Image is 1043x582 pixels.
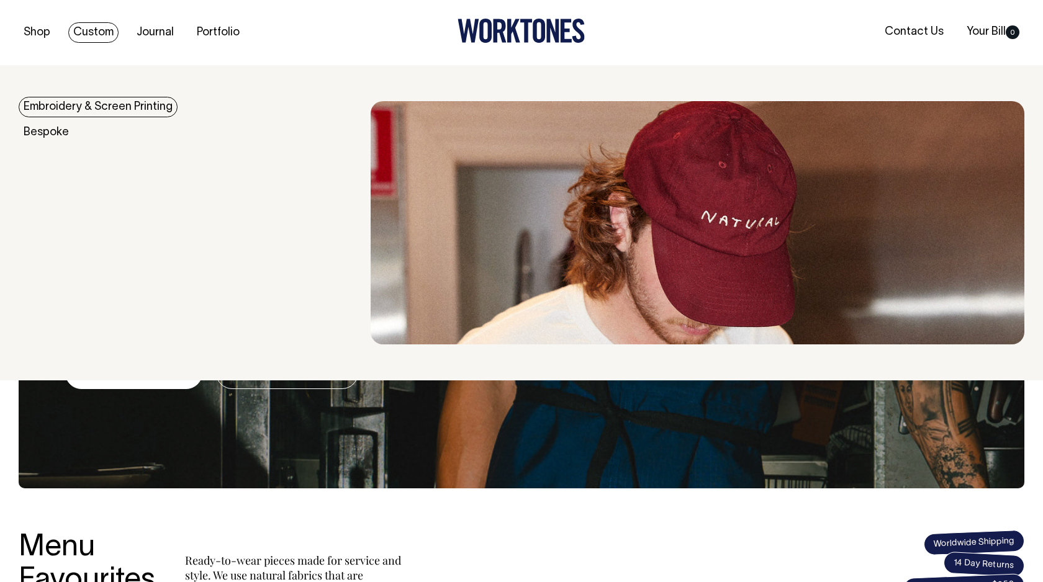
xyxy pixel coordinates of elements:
span: 0 [1006,25,1019,39]
a: Shop [19,22,55,43]
a: Portfolio [192,22,245,43]
span: 14 Day Returns [943,552,1025,578]
a: Custom [68,22,119,43]
img: embroidery & Screen Printing [371,101,1024,344]
a: Contact Us [880,22,949,42]
a: Embroidery & Screen Printing [19,97,178,117]
span: Worldwide Shipping [923,529,1024,555]
a: Journal [132,22,179,43]
a: Bespoke [19,122,74,143]
a: Your Bill0 [962,22,1024,42]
